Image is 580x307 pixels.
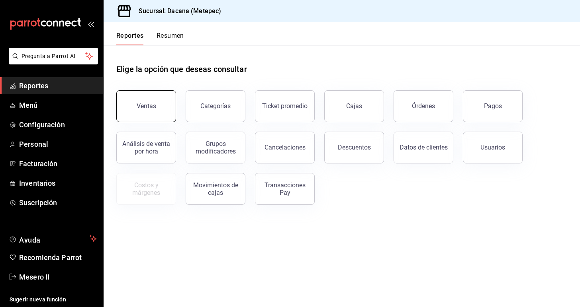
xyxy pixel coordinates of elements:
[484,102,502,110] div: Pagos
[394,90,453,122] button: Órdenes
[19,158,97,169] span: Facturación
[346,101,362,111] div: Cajas
[6,58,98,66] a: Pregunta a Parrot AI
[394,132,453,163] button: Datos de clientes
[186,132,245,163] button: Grupos modificadores
[255,90,315,122] button: Ticket promedio
[463,90,523,122] button: Pagos
[255,132,315,163] button: Cancelaciones
[480,144,505,151] div: Usuarios
[88,21,94,27] button: open_drawer_menu
[132,6,221,16] h3: Sucursal: Dacana (Metepec)
[116,32,144,45] button: Reportes
[262,102,308,110] div: Ticket promedio
[412,102,435,110] div: Órdenes
[116,90,176,122] button: Ventas
[19,234,86,243] span: Ayuda
[19,272,97,282] span: Mesero II
[260,181,310,196] div: Transacciones Pay
[463,132,523,163] button: Usuarios
[338,144,371,151] div: Descuentos
[116,173,176,205] button: Contrata inventarios para ver este reporte
[19,119,97,130] span: Configuración
[121,140,171,155] div: Análisis de venta por hora
[324,90,384,122] a: Cajas
[255,173,315,205] button: Transacciones Pay
[186,173,245,205] button: Movimientos de cajas
[191,140,240,155] div: Grupos modificadores
[19,80,97,91] span: Reportes
[19,252,97,263] span: Recomienda Parrot
[400,144,448,151] div: Datos de clientes
[10,295,97,304] span: Sugerir nueva función
[116,132,176,163] button: Análisis de venta por hora
[22,52,86,60] span: Pregunta a Parrot AI
[191,181,240,196] div: Movimientos de cajas
[137,102,156,110] div: Ventas
[200,102,231,110] div: Categorías
[121,181,171,196] div: Costos y márgenes
[19,139,97,150] span: Personal
[157,32,184,45] button: Resumen
[116,63,247,75] h1: Elige la opción que deseas consultar
[9,48,98,64] button: Pregunta a Parrot AI
[324,132,384,163] button: Descuentos
[19,100,97,111] span: Menú
[19,197,97,208] span: Suscripción
[19,178,97,188] span: Inventarios
[186,90,245,122] button: Categorías
[265,144,306,151] div: Cancelaciones
[116,32,184,45] div: navigation tabs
